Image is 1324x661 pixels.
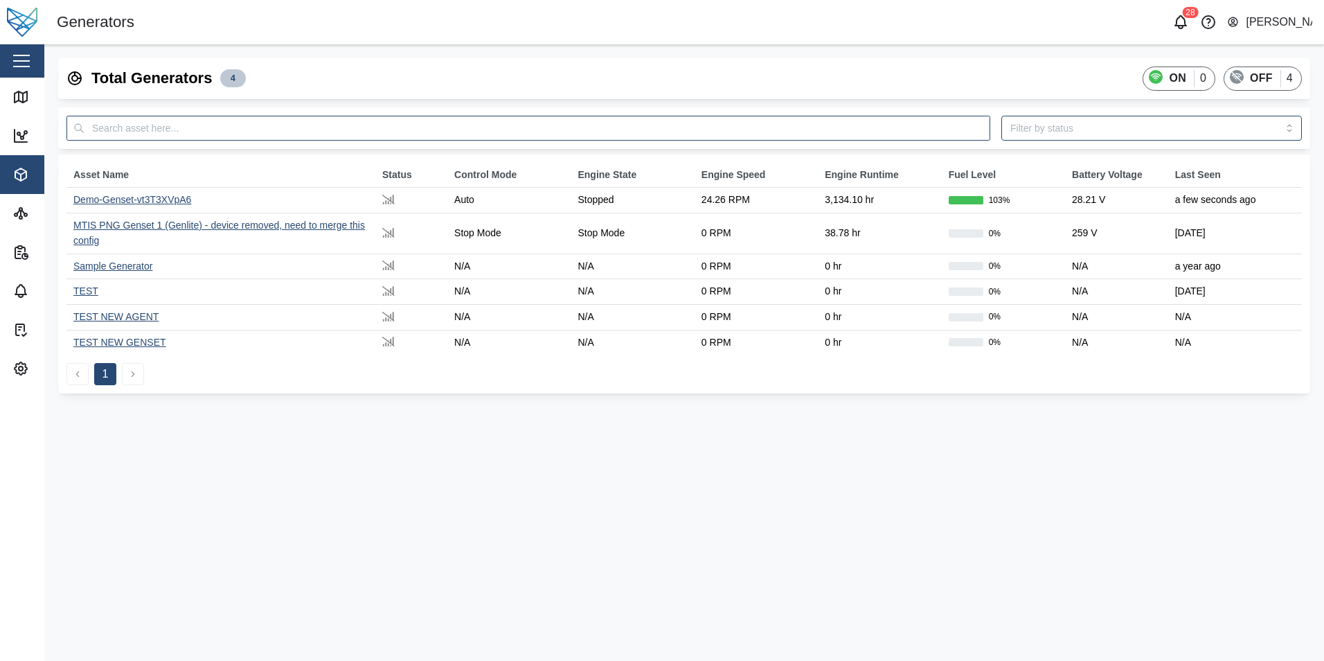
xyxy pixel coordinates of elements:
div: N/A [578,284,687,299]
div: 0 hr [825,310,934,325]
td: N/A [1168,330,1302,355]
div: 3,134.10 hr [825,193,934,208]
div: 0% [989,227,1001,240]
div: 0% [989,260,1001,273]
div: N/A [454,335,564,351]
div: Stop Mode [454,226,564,241]
div: 0 hr [825,259,934,274]
div: N/A [1072,310,1161,325]
div: 0 hr [825,335,934,351]
td: a year ago [1168,254,1302,279]
div: 0 RPM [701,259,811,274]
div: N/A [1072,284,1161,299]
div: Settings [36,361,82,376]
div: N/A [578,259,687,274]
td: N/A [1168,304,1302,330]
div: N/A [454,259,564,274]
button: 1 [94,363,116,385]
input: Search asset here... [66,116,990,141]
div: Tasks [36,322,72,337]
div: 4 [1287,70,1293,87]
div: 38.78 hr [825,226,934,241]
div: 0% [989,336,1001,349]
th: Engine State [571,163,694,188]
div: 28 [1182,7,1198,18]
td: [DATE] [1168,213,1302,254]
a: TEST [73,285,98,297]
div: Stop Mode [578,226,687,241]
div: Generators [57,10,134,35]
div: 0 hr [825,284,934,299]
div: OFF [1250,70,1273,87]
td: [DATE] [1168,279,1302,305]
input: Filter by status [1001,116,1302,141]
div: 103% [989,194,1010,207]
div: Alarms [36,283,78,299]
th: Fuel Level [942,163,1065,188]
a: MTIS PNG Genset 1 (Genlite) - device removed, need to merge this config [73,220,365,246]
th: Engine Speed [695,163,818,188]
div: 0% [989,310,1001,324]
th: Control Mode [447,163,571,188]
div: Stopped [578,193,687,208]
div: N/A [1072,259,1161,274]
div: 0% [989,285,1001,299]
a: TEST NEW AGENT [73,311,159,322]
div: N/A [454,284,564,299]
div: Sites [36,206,69,221]
div: Auto [454,193,564,208]
th: Battery Voltage [1065,163,1168,188]
a: Demo-Genset-vt3T3XVpA6 [73,194,191,205]
div: 0 RPM [701,226,811,241]
div: Map [36,89,66,105]
button: [PERSON_NAME] [1226,12,1313,32]
div: ON [1169,70,1186,87]
div: 0 [1200,70,1206,87]
th: Last Seen [1168,163,1302,188]
div: Reports [36,245,81,260]
span: 4 [231,70,235,87]
th: Engine Runtime [818,163,941,188]
div: 259 V [1072,226,1161,241]
div: Assets [36,167,76,182]
div: N/A [454,310,564,325]
td: a few seconds ago [1168,188,1302,213]
th: Asset Name [66,163,375,188]
img: Main Logo [7,7,37,37]
div: 28.21 V [1072,193,1161,208]
div: N/A [578,335,687,351]
div: N/A [578,310,687,325]
div: N/A [1072,335,1161,351]
a: Sample Generator [73,261,152,272]
div: 0 RPM [701,335,811,351]
div: [PERSON_NAME] [1246,14,1312,31]
h3: Total Generators [91,68,212,89]
div: 0 RPM [701,310,811,325]
div: Dashboard [36,128,95,143]
div: 0 RPM [701,284,811,299]
th: Status [375,163,447,188]
div: 24.26 RPM [701,193,811,208]
a: TEST NEW GENSET [73,337,166,348]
